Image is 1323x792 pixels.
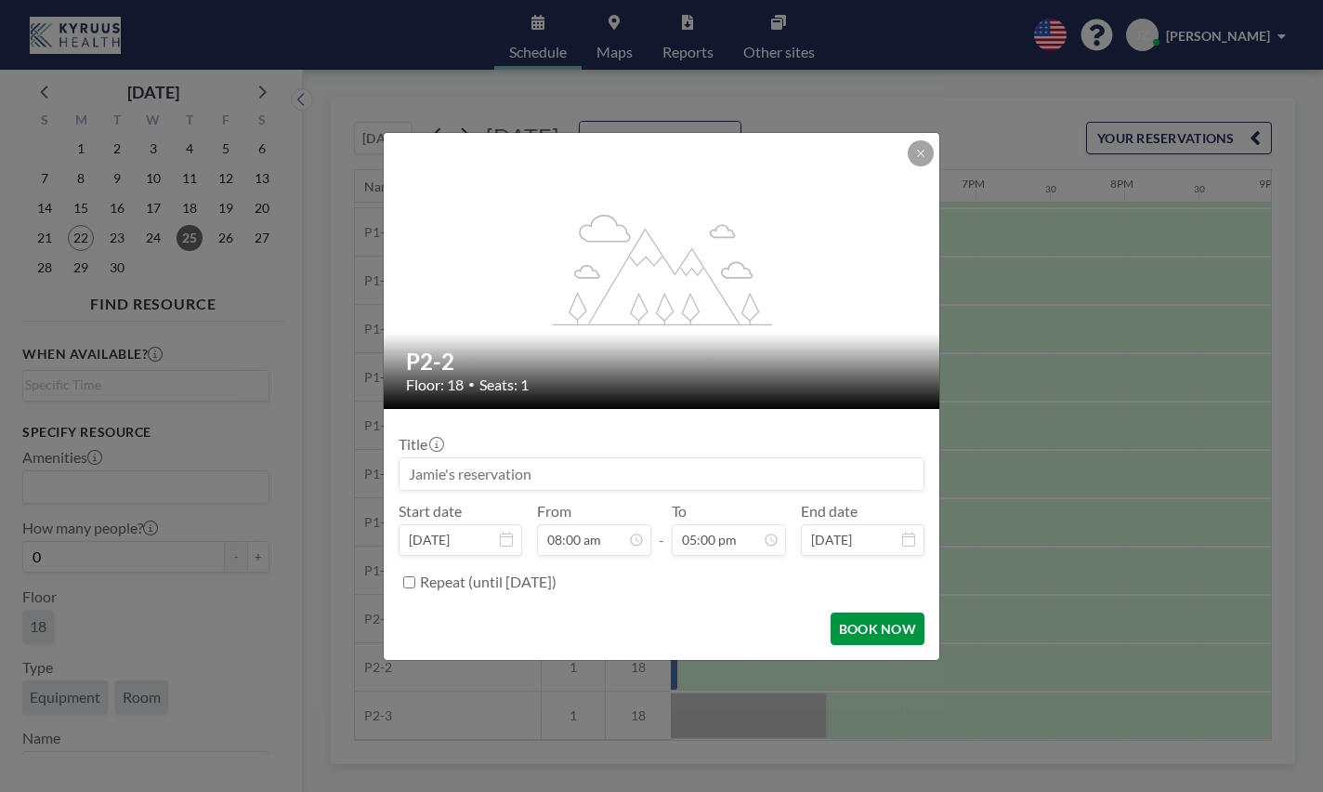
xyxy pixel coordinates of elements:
[801,502,858,521] label: End date
[399,502,462,521] label: Start date
[406,348,919,376] h2: P2-2
[553,213,772,324] g: flex-grow: 1.2;
[468,377,475,391] span: •
[399,435,442,454] label: Title
[420,573,557,591] label: Repeat (until [DATE])
[537,502,571,521] label: From
[406,376,464,394] span: Floor: 18
[672,502,687,521] label: To
[831,613,924,645] button: BOOK NOW
[659,508,664,549] span: -
[400,458,923,490] input: Jamie's reservation
[479,376,529,394] span: Seats: 1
